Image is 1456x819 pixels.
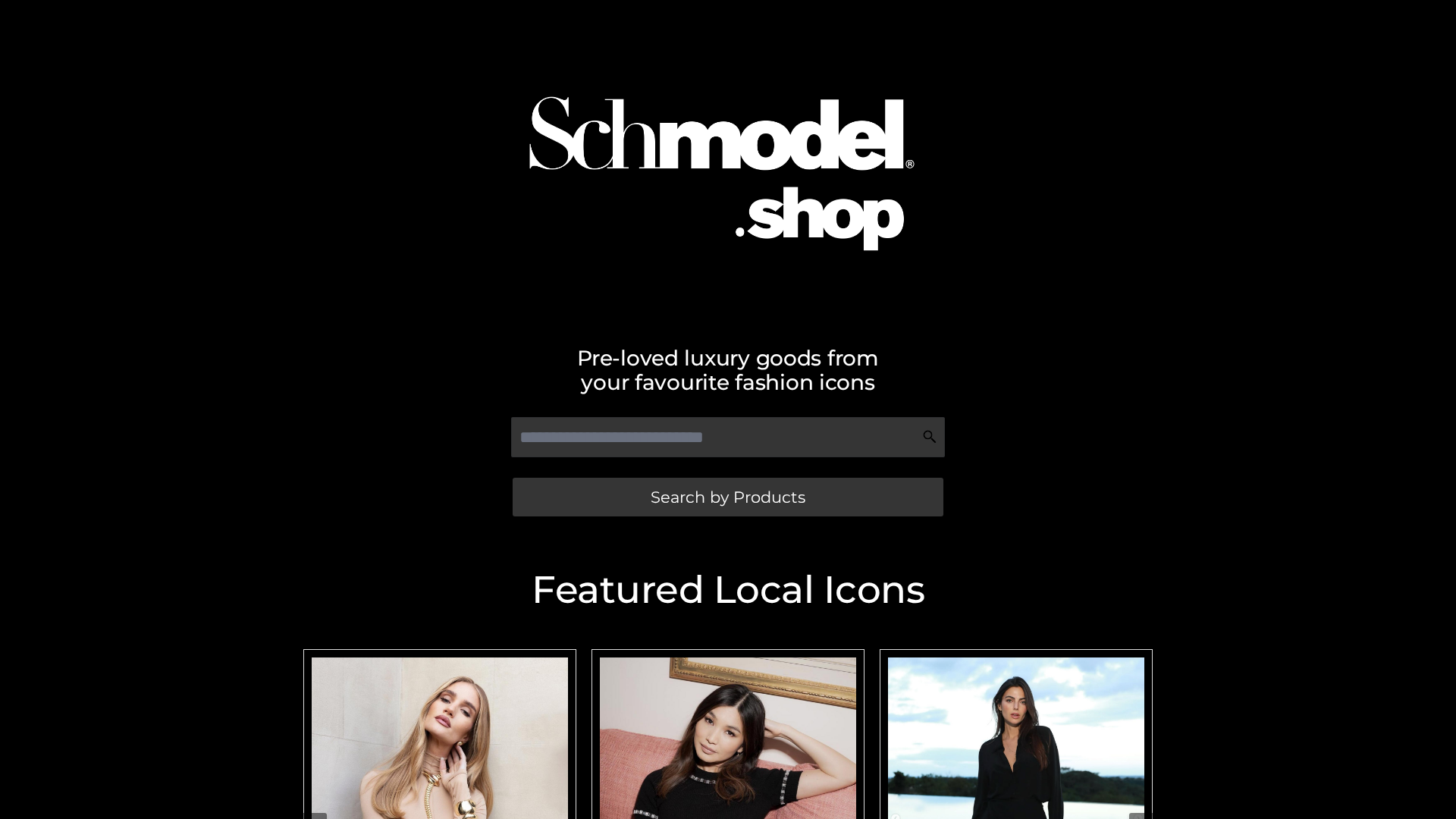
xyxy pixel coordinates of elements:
span: Search by Products [651,489,805,505]
h2: Pre-loved luxury goods from your favourite fashion icons [296,346,1160,394]
img: Search Icon [922,429,937,444]
h2: Featured Local Icons​ [296,571,1160,609]
a: Search by Products [513,478,943,516]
